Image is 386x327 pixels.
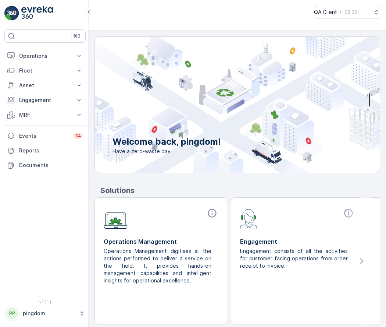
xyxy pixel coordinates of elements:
button: Fleet [4,63,86,78]
p: Solutions [100,185,380,196]
p: Engagement consists of all the activities for customer facing operations from order receipt to in... [240,247,349,270]
p: Engagement [240,237,355,246]
img: module-icon [104,208,128,229]
button: Operations [4,49,86,63]
p: Asset [19,82,71,89]
button: MRF [4,108,86,122]
p: QA Client [314,8,337,16]
a: Documents [4,158,86,173]
img: logo_light-DOdMpM7g.png [21,6,53,21]
p: Reports [19,147,83,154]
img: module-icon [240,208,257,229]
button: Asset [4,78,86,93]
button: QA Client(+03:00) [314,6,380,18]
p: Fleet [19,67,71,74]
p: Operations Management [104,237,219,246]
p: ⌘B [73,33,81,39]
p: Events [19,132,69,140]
span: v 1.51.1 [4,300,86,304]
a: Events34 [4,129,86,143]
img: logo [4,6,19,21]
p: Engagement [19,96,71,104]
button: Engagement [4,93,86,108]
span: Have a zero-waste day [112,148,221,155]
p: pingdom [23,310,75,317]
div: PP [6,307,18,319]
p: Operations Management digitises all the actions performed to deliver a service on the field. It p... [104,247,213,284]
p: Operations [19,52,71,60]
p: MRF [19,111,71,119]
a: Reports [4,143,86,158]
img: city illustration [62,37,380,173]
p: Documents [19,162,83,169]
p: Welcome back, pingdom! [112,136,221,148]
button: PPpingdom [4,306,86,321]
p: ( +03:00 ) [340,9,359,15]
p: 34 [75,133,81,139]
